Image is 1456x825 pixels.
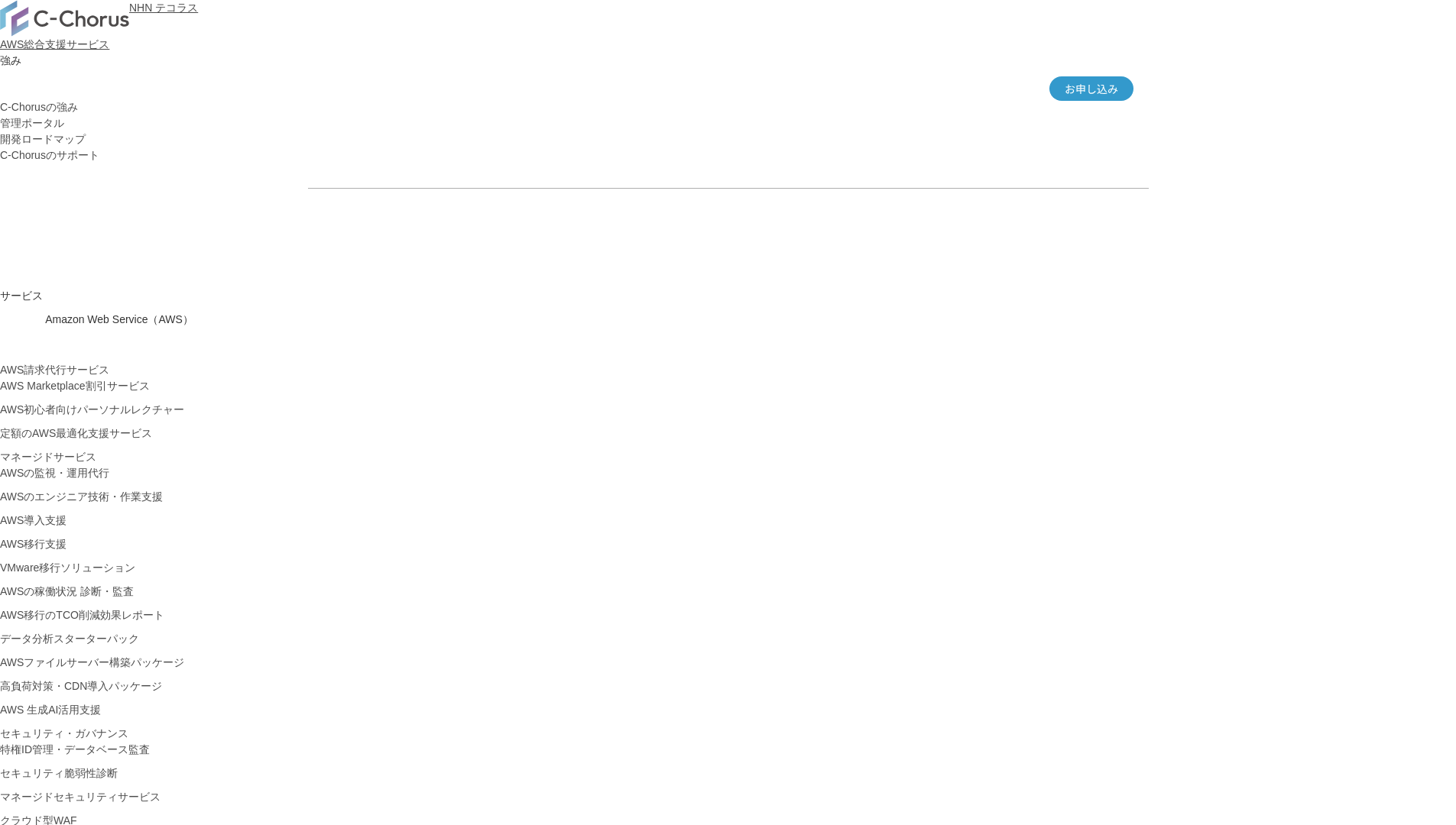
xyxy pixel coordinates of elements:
a: お申し込み [1049,76,1133,101]
a: Chorus-RI [978,81,1026,97]
a: 特長 [838,81,860,97]
span: Amazon Web Service（AWS） [45,313,193,325]
img: 矢印 [955,228,968,235]
img: 矢印 [696,228,708,235]
a: アカウント構成 [881,81,956,97]
span: お申し込み [1049,81,1133,97]
a: まずは相談する [736,213,981,250]
a: 資料を請求する [476,213,721,250]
